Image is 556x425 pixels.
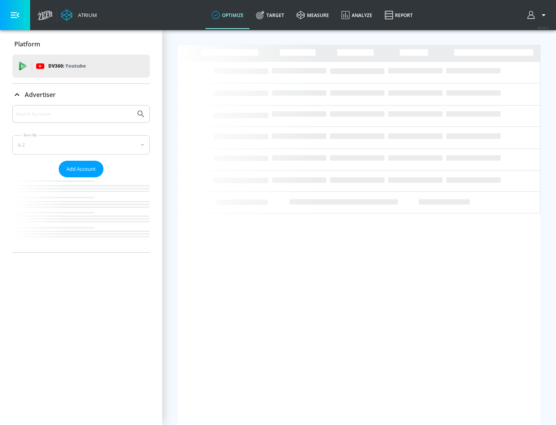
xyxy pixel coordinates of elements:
[15,109,132,119] input: Search by name
[61,9,97,21] a: Atrium
[12,54,150,78] div: DV360: Youtube
[66,165,96,173] span: Add Account
[75,12,97,19] div: Atrium
[22,133,39,138] label: Sort By
[12,84,150,105] div: Advertiser
[290,1,335,29] a: measure
[65,62,86,70] p: Youtube
[59,161,103,177] button: Add Account
[12,177,150,252] nav: list of Advertiser
[12,33,150,55] div: Platform
[25,90,56,99] p: Advertiser
[14,40,40,48] p: Platform
[48,62,86,70] p: DV360:
[12,135,150,155] div: A-Z
[205,1,250,29] a: optimize
[378,1,419,29] a: Report
[537,25,548,30] span: v 4.22.2
[12,105,150,252] div: Advertiser
[335,1,378,29] a: Analyze
[250,1,290,29] a: Target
